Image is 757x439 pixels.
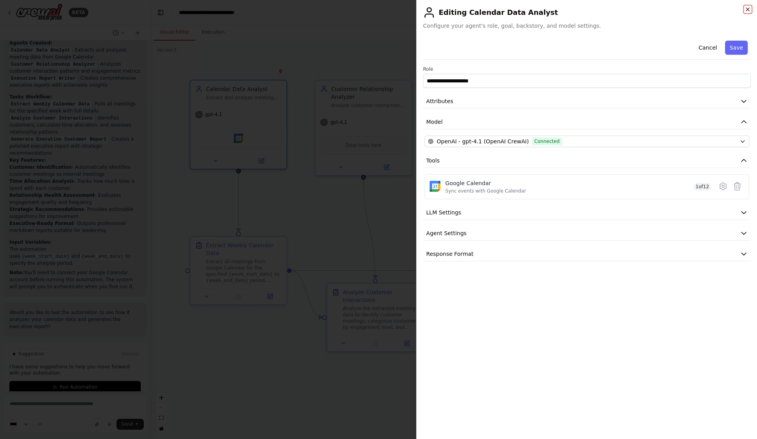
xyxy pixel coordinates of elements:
span: Attributes [426,97,453,105]
span: 1 of 12 [693,183,712,191]
button: Attributes [423,94,751,109]
button: Model [423,115,751,129]
button: Delete tool [730,179,744,193]
img: Google Calendar [430,181,440,192]
h2: Editing Calendar Data Analyst [423,6,751,19]
div: Google Calendar [445,179,526,187]
label: Role [423,66,751,72]
button: Save [725,41,748,55]
span: Agent Settings [426,229,466,237]
button: Cancel [694,41,721,55]
div: Sync events with Google Calendar [445,188,526,194]
span: Model [426,118,442,126]
span: Connected [532,137,562,145]
span: Configure your agent's role, goal, backstory, and model settings. [423,22,751,30]
button: Agent Settings [423,226,751,241]
span: OpenAI - gpt-4.1 (OpenAI CrewAI) [437,137,529,145]
span: Tools [426,157,440,164]
button: OpenAI - gpt-4.1 (OpenAI CrewAI)Connected [424,136,749,147]
button: Tools [423,153,751,168]
span: Response Format [426,250,473,258]
button: Response Format [423,247,751,261]
button: Configure tool [716,179,730,193]
button: LLM Settings [423,205,751,220]
span: LLM Settings [426,209,461,216]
